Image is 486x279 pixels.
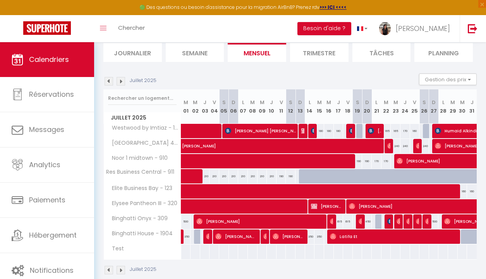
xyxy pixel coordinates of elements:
abbr: L [375,99,378,106]
span: [PERSON_NAME] [425,214,428,229]
abbr: V [413,99,416,106]
th: 01 [181,89,191,124]
abbr: M [450,99,455,106]
span: Juillet 2025 [104,112,181,123]
span: Noor 1 midtown - 910 [105,154,170,163]
abbr: S [222,99,226,106]
th: 30 [458,89,467,124]
span: Binghatti Onyx - 309 [105,214,170,223]
th: 13 [295,89,305,124]
span: Calendriers [29,55,69,64]
th: 19 [353,89,362,124]
th: 31 [467,89,477,124]
th: 21 [372,89,381,124]
abbr: J [203,99,206,106]
span: Westwood by Imtiaz - 1006 [105,124,182,132]
abbr: J [270,99,273,106]
th: 03 [200,89,210,124]
span: [PERSON_NAME] [387,214,390,229]
div: 210 [229,169,239,183]
abbr: V [213,99,216,106]
abbr: S [289,99,292,106]
span: [PERSON_NAME] [PERSON_NAME] [368,123,381,138]
abbr: M [326,99,331,106]
input: Rechercher un logement... [108,91,177,105]
img: Super Booking [23,21,71,35]
div: 210 [219,169,229,183]
th: 06 [229,89,239,124]
span: عبدالعزيز الشحي [330,214,333,229]
p: Juillet 2025 [130,77,156,84]
a: >>> ICI <<<< [319,4,347,10]
span: Analytics [29,160,60,169]
div: 450 [362,214,372,229]
div: 170 [400,124,410,138]
div: 615 [334,214,343,229]
abbr: M [393,99,398,106]
span: [PERSON_NAME] [396,24,450,33]
abbr: V [280,99,283,106]
th: 26 [419,89,429,124]
abbr: V [346,99,350,106]
div: 180 [324,124,334,138]
span: Réservations [29,89,74,99]
a: [PERSON_NAME] [178,229,182,244]
th: 25 [410,89,420,124]
abbr: M [250,99,255,106]
li: Tâches [352,43,411,62]
div: 350 [181,229,191,244]
div: 190 [286,169,295,183]
span: [GEOGRAPHIC_DATA] 43 - 807 [105,139,182,147]
span: [PERSON_NAME] [273,229,305,244]
span: Test [105,245,134,253]
button: Besoin d'aide ? [297,22,351,35]
button: Gestion des prix [419,74,477,85]
th: 05 [219,89,229,124]
p: Juillet 2025 [130,266,156,273]
li: Trimestre [290,43,349,62]
abbr: M [317,99,322,106]
th: 24 [400,89,410,124]
div: 190 [276,169,286,183]
span: Binghatti House - 1904 [105,229,175,238]
abbr: S [422,99,426,106]
th: 20 [362,89,372,124]
th: 17 [334,89,343,124]
div: 350 [314,229,324,244]
th: 15 [314,89,324,124]
th: 23 [391,89,400,124]
abbr: D [232,99,235,106]
span: [PERSON_NAME] [416,214,419,229]
span: [PERSON_NAME] [397,214,400,229]
li: Planning [414,43,473,62]
div: 350 [305,229,315,244]
span: Res Business Central - 911 [105,169,174,175]
div: 210 [248,169,258,183]
th: 09 [258,89,267,124]
a: [PERSON_NAME] [178,139,188,154]
abbr: M [184,99,188,106]
th: 10 [267,89,276,124]
div: 500 [429,214,439,229]
span: Paiements [29,195,65,205]
th: 28 [438,89,448,124]
span: [PERSON_NAME] [311,123,314,138]
th: 02 [191,89,200,124]
th: 07 [238,89,248,124]
abbr: J [404,99,407,106]
th: 18 [343,89,353,124]
span: Chercher [118,24,145,32]
span: Latifa Et [330,229,459,244]
span: [PERSON_NAME] [387,139,390,153]
a: ... [PERSON_NAME] [373,15,460,42]
span: Elysee Pantheon III - 320 [105,199,179,208]
th: 04 [210,89,219,124]
div: 210 [258,169,267,183]
li: Semaine [166,43,224,62]
div: 180 [314,124,324,138]
span: [PERSON_NAME] [359,214,362,229]
abbr: M [260,99,264,106]
abbr: D [298,99,302,106]
abbr: J [337,99,340,106]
